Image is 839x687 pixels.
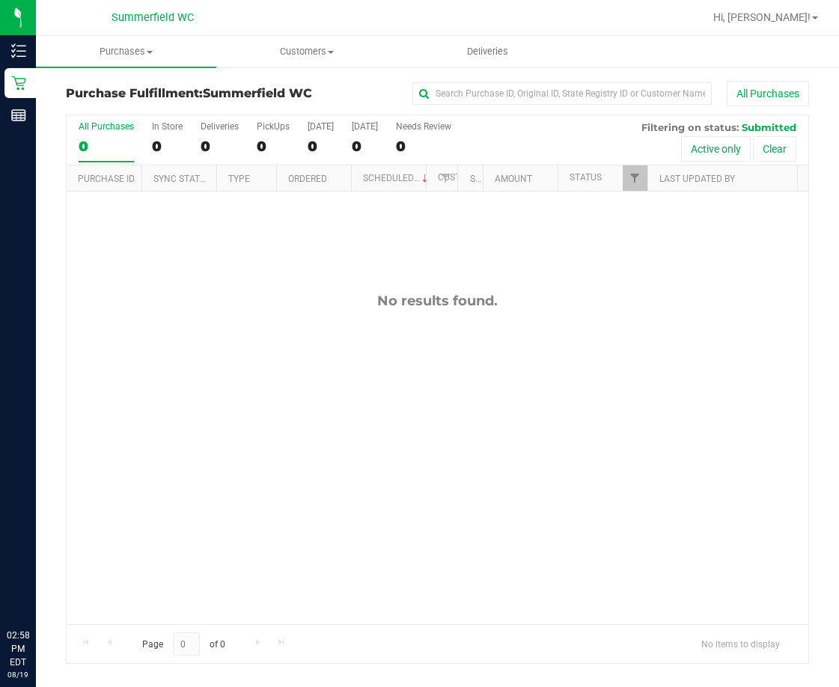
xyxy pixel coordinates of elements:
[308,121,334,132] div: [DATE]
[67,293,808,309] div: No results found.
[36,45,216,58] span: Purchases
[570,172,602,183] a: Status
[641,121,739,133] span: Filtering on status:
[288,174,327,184] a: Ordered
[11,76,26,91] inline-svg: Retail
[495,174,532,184] a: Amount
[153,174,211,184] a: Sync Status
[257,121,290,132] div: PickUps
[152,121,183,132] div: In Store
[257,138,290,155] div: 0
[352,121,378,132] div: [DATE]
[742,121,796,133] span: Submitted
[112,11,194,24] span: Summerfield WC
[397,36,578,67] a: Deliveries
[217,45,396,58] span: Customers
[152,138,183,155] div: 0
[713,11,811,23] span: Hi, [PERSON_NAME]!
[201,121,239,132] div: Deliveries
[689,632,792,655] span: No items to display
[11,108,26,123] inline-svg: Reports
[79,121,134,132] div: All Purchases
[7,669,29,680] p: 08/19
[412,82,712,105] input: Search Purchase ID, Original ID, State Registry ID or Customer Name...
[470,174,549,184] a: State Registry ID
[36,36,216,67] a: Purchases
[15,567,60,612] iframe: Resource center
[129,632,237,656] span: Page of 0
[681,136,751,162] button: Active only
[363,173,431,183] a: Scheduled
[623,165,647,191] a: Filter
[727,81,809,106] button: All Purchases
[433,165,457,191] a: Filter
[66,87,314,100] h3: Purchase Fulfillment:
[447,45,528,58] span: Deliveries
[79,138,134,155] div: 0
[396,138,451,155] div: 0
[7,629,29,669] p: 02:58 PM EDT
[228,174,250,184] a: Type
[352,138,378,155] div: 0
[11,43,26,58] inline-svg: Inventory
[203,86,312,100] span: Summerfield WC
[308,138,334,155] div: 0
[753,136,796,162] button: Clear
[78,174,135,184] a: Purchase ID
[659,174,735,184] a: Last Updated By
[201,138,239,155] div: 0
[396,121,451,132] div: Needs Review
[216,36,397,67] a: Customers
